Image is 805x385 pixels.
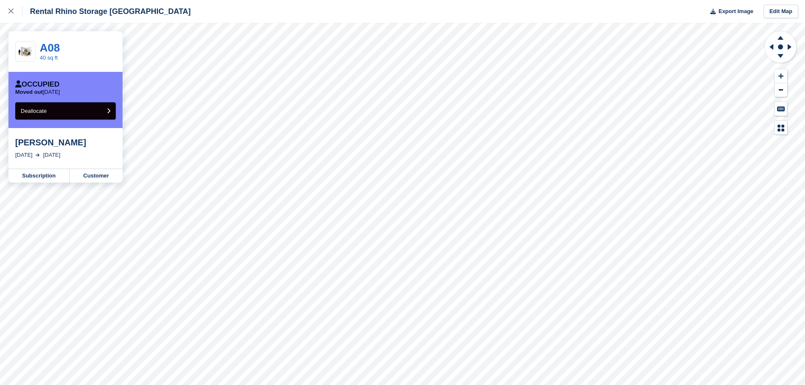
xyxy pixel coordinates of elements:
button: Zoom In [775,69,787,83]
div: [DATE] [15,151,33,159]
span: Deallocate [21,108,46,114]
button: Map Legend [775,121,787,135]
a: A08 [40,41,60,54]
p: [DATE] [15,89,60,96]
img: 50.jpg [16,44,35,59]
img: arrow-right-light-icn-cde0832a797a2874e46488d9cf13f60e5c3a73dbe684e267c42b8395dfbc2abf.svg [35,153,40,157]
button: Deallocate [15,102,116,120]
button: Keyboard Shortcuts [775,102,787,116]
div: Occupied [15,80,60,89]
button: Export Image [705,5,753,19]
a: Subscription [8,169,70,183]
div: [PERSON_NAME] [15,137,116,147]
span: Export Image [718,7,753,16]
div: [DATE] [43,151,60,159]
div: Rental Rhino Storage [GEOGRAPHIC_DATA] [22,6,191,16]
a: Edit Map [764,5,798,19]
span: Moved out [15,89,43,95]
a: 40 sq ft [40,55,58,61]
a: Customer [70,169,123,183]
button: Zoom Out [775,83,787,97]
